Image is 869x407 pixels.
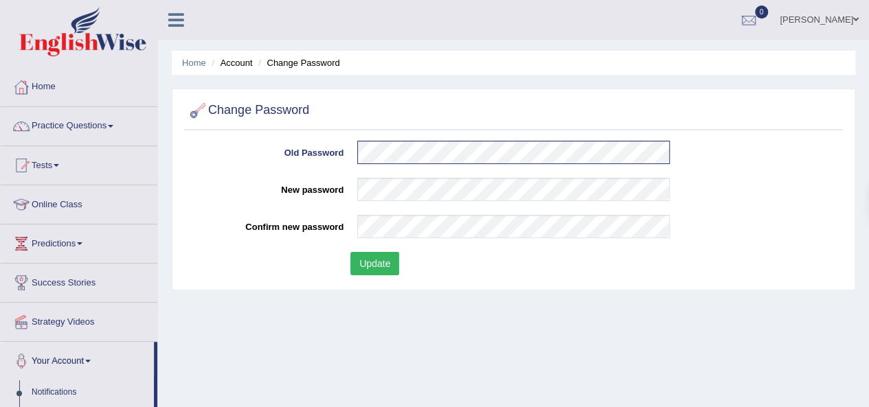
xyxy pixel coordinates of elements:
a: Strategy Videos [1,303,157,337]
li: Account [208,56,252,69]
a: Practice Questions [1,107,157,141]
li: Change Password [255,56,339,69]
a: Home [182,58,206,68]
a: Home [1,68,157,102]
span: 0 [755,5,769,19]
label: New password [188,178,350,196]
label: Confirm new password [188,215,350,233]
a: Success Stories [1,264,157,298]
label: Old Password [188,141,350,159]
a: Predictions [1,224,157,259]
a: Tests [1,146,157,181]
h2: Change Password [188,100,309,121]
a: Notifications [25,380,154,405]
button: Update [350,252,399,275]
a: Your Account [1,342,154,376]
a: Online Class [1,185,157,220]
